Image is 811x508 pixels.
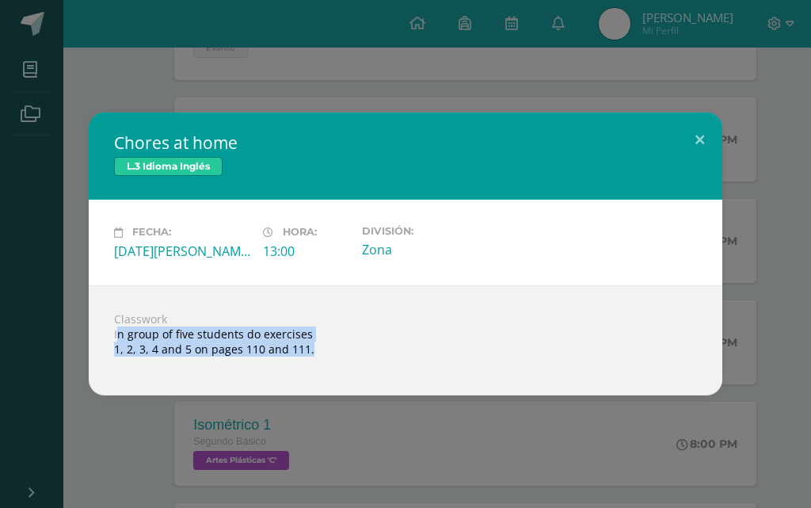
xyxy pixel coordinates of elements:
[263,243,349,260] div: 13:00
[362,225,498,237] label: División:
[114,157,223,176] span: L.3 Idioma Inglés
[677,113,722,166] button: Close (Esc)
[283,227,317,239] span: Hora:
[362,241,498,258] div: Zona
[114,243,250,260] div: [DATE][PERSON_NAME]
[132,227,171,239] span: Fecha:
[114,132,697,154] h2: Chores at home
[89,285,722,395] div: Classwork In group of five students do exercises 1, 2, 3, 4 and 5 on pages 110 and 111.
